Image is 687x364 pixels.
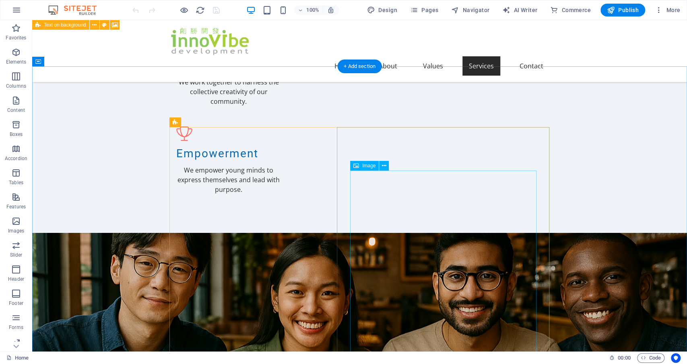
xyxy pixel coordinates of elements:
[5,155,27,162] p: Accordion
[652,4,683,16] button: More
[9,324,23,331] p: Forms
[179,5,189,15] button: Click here to leave preview mode and continue editing
[623,355,625,361] span: :
[367,6,397,14] span: Design
[655,6,680,14] span: More
[9,179,23,186] p: Tables
[10,131,23,138] p: Boxes
[609,353,631,363] h6: Session time
[337,60,382,73] div: + Add section
[607,6,639,14] span: Publish
[364,4,400,16] button: Design
[550,6,591,14] span: Commerce
[362,163,375,168] span: Image
[6,353,29,363] a: Click to cancel selection. Double-click to open Pages
[407,4,441,16] button: Pages
[6,59,27,65] p: Elements
[671,353,681,363] button: Usercentrics
[637,353,664,363] button: Code
[10,252,23,258] p: Slider
[195,5,205,15] button: reload
[618,353,630,363] span: 00 00
[448,4,493,16] button: Navigator
[6,204,26,210] p: Features
[8,276,24,282] p: Header
[8,228,25,234] p: Images
[600,4,645,16] button: Publish
[44,23,86,27] span: Text on background
[9,300,23,306] p: Footer
[451,6,489,14] span: Navigator
[499,4,541,16] button: AI Writer
[196,6,205,15] i: Reload page
[364,4,400,16] div: Design (Ctrl+Alt+Y)
[502,6,537,14] span: AI Writer
[6,83,26,89] p: Columns
[7,107,25,113] p: Content
[410,6,438,14] span: Pages
[306,5,319,15] h6: 100%
[6,35,26,41] p: Favorites
[294,5,323,15] button: 100%
[46,5,107,15] img: Editor Logo
[641,353,661,363] span: Code
[547,4,594,16] button: Commerce
[327,6,334,14] i: On resize automatically adjust zoom level to fit chosen device.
